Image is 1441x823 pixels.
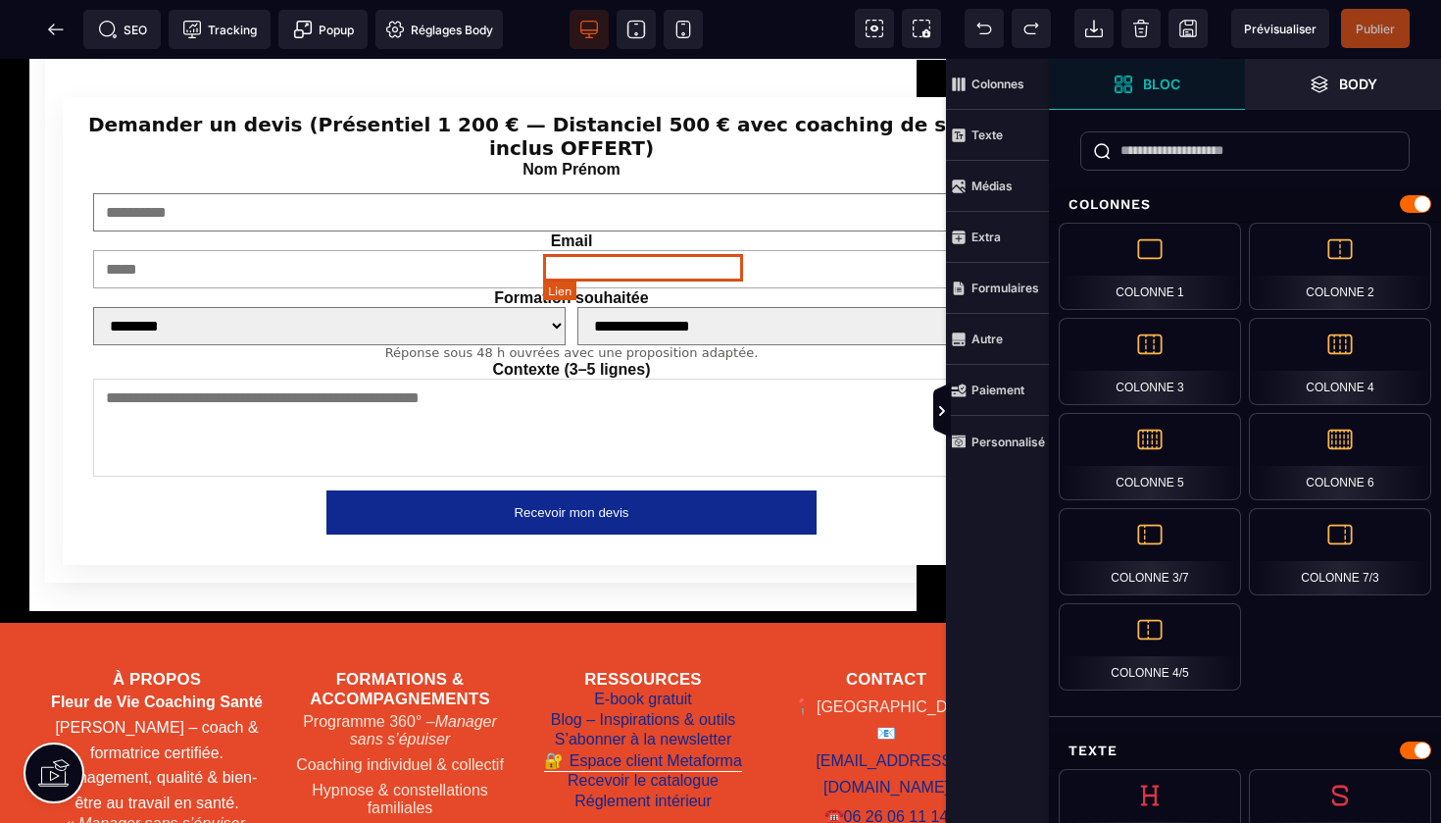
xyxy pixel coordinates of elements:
[98,20,147,39] span: SEO
[946,365,1049,416] span: Paiement
[971,435,1045,449] strong: Personnalisé
[551,651,736,672] a: Blog – Inspirations & outils
[51,635,263,651] strong: Fleur de Vie Coaching Santé
[36,10,75,49] span: Retour
[551,174,593,190] label: Email
[971,128,1003,142] strong: Texte
[49,611,265,631] h3: À propos
[1249,413,1431,500] div: Colonne 6
[971,77,1024,91] strong: Colonnes
[946,416,1049,467] span: Personnalisé
[971,230,1001,244] strong: Extra
[902,9,941,48] span: Capture d'écran
[570,10,609,49] span: Voir bureau
[1059,413,1241,500] div: Colonne 5
[326,432,817,476] button: Recevoir mon devis
[1059,508,1241,595] div: Colonne 3/7
[946,212,1049,263] span: Extra
[493,302,651,319] label: Contexte (3–5 lignes)
[574,733,712,753] a: Réglement intérieur
[844,744,949,773] a: 06 26 06 11 14
[946,59,1049,110] span: Colonnes
[375,10,503,49] span: Favicon
[965,9,1004,48] span: Défaire
[1339,77,1377,91] strong: Body
[522,102,621,119] label: Nom Prénom
[1245,59,1441,110] span: Ouvrir les calques
[63,38,1080,506] div: Demande de devis (1 jour / Présentiel 1 200 € — Distanciel 500 €)
[1249,223,1431,310] div: Colonne 2
[1049,383,1068,441] span: Afficher les vues
[182,20,257,39] span: Tracking
[1356,22,1395,36] span: Publier
[778,635,994,773] address: 📍 [GEOGRAPHIC_DATA] 📧 ☎️
[278,10,368,49] span: Créer une alerte modale
[83,10,161,49] span: Métadata SEO
[1049,186,1441,223] div: Colonnes
[971,281,1039,295] strong: Formulaires
[78,54,1065,101] h3: Demander un devis (Présentiel 1 200 € — Distanciel 500 € avec coaching de suivi 45mn inclus OFFERT)
[971,383,1024,397] strong: Paiement
[1074,9,1114,48] span: Importer
[1059,603,1241,691] div: Colonne 4/5
[535,611,751,631] h3: Ressources
[1059,223,1241,310] div: Colonne 1
[1049,59,1245,110] span: Ouvrir les blocs
[1012,9,1051,48] span: Rétablir
[292,611,508,650] h3: Formations & accompagnements
[385,20,493,39] span: Réglages Body
[664,10,703,49] span: Voir mobile
[778,688,994,744] a: [EMAIL_ADDRESS][DOMAIN_NAME]
[292,762,508,805] li: Conseil en management & qualité
[594,631,692,651] a: E-book gratuit
[535,631,751,753] nav: Liens ressources
[617,10,656,49] span: Voir tablette
[1341,9,1410,48] span: Enregistrer le contenu
[1249,508,1431,595] div: Colonne 7/3
[855,9,894,48] span: Voir les composants
[555,672,732,693] a: S’abonner à la newsletter
[971,332,1003,346] strong: Autre
[169,10,271,49] span: Code de suivi
[49,631,265,756] p: [PERSON_NAME] – coach & formatrice certifiée. Management, qualité & bien-être au travail en santé.
[778,611,994,631] h3: Contact
[946,161,1049,212] span: Médias
[93,286,1050,301] p: Réponse sous 48 h ouvrées avec une proposition adaptée.
[292,650,508,694] li: Programme 360° –
[292,719,508,762] li: Hypnose & constellations familiales
[1244,22,1317,36] span: Prévisualiser
[292,694,508,719] li: Coaching individuel & collectif
[946,110,1049,161] span: Texte
[1143,77,1180,91] strong: Bloc
[1049,733,1441,769] div: Texte
[946,263,1049,314] span: Formulaires
[946,314,1049,365] span: Autre
[49,756,265,792] p: « Manager sans s’épuiser, c’est possible. »
[293,20,354,39] span: Popup
[1231,9,1329,48] span: Aperçu
[544,692,742,713] a: Espace client Metaforma
[350,654,497,689] em: Manager sans s’épuiser
[1121,9,1161,48] span: Nettoyage
[1168,9,1208,48] span: Enregistrer
[568,713,719,734] a: Recevoir le catalogue
[1059,318,1241,405] div: Colonne 3
[971,179,1013,193] strong: Médias
[494,231,648,247] label: Formation souhaitée
[1249,318,1431,405] div: Colonne 4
